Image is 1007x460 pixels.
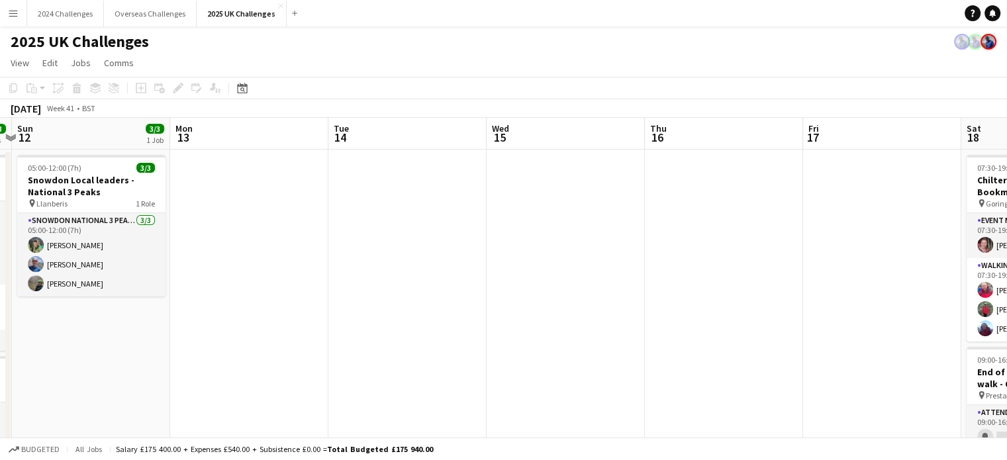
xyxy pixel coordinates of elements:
[104,1,197,26] button: Overseas Challenges
[11,57,29,69] span: View
[490,130,509,145] span: 15
[806,130,819,145] span: 17
[146,124,164,134] span: 3/3
[66,54,96,71] a: Jobs
[17,155,166,297] app-job-card: 05:00-12:00 (7h)3/3Snowdon Local leaders - National 3 Peaks Llanberis1 RoleSnowdon National 3 Pea...
[37,54,63,71] a: Edit
[28,163,81,173] span: 05:00-12:00 (7h)
[73,444,105,454] span: All jobs
[967,122,981,134] span: Sat
[21,445,60,454] span: Budgeted
[7,442,62,457] button: Budgeted
[197,1,287,26] button: 2025 UK Challenges
[5,54,34,71] a: View
[332,130,349,145] span: 14
[175,122,193,134] span: Mon
[27,1,104,26] button: 2024 Challenges
[981,34,996,50] app-user-avatar: Andy Baker
[967,34,983,50] app-user-avatar: Andy Baker
[650,122,667,134] span: Thu
[44,103,77,113] span: Week 41
[11,102,41,115] div: [DATE]
[334,122,349,134] span: Tue
[648,130,667,145] span: 16
[327,444,433,454] span: Total Budgeted £175 940.00
[808,122,819,134] span: Fri
[116,444,433,454] div: Salary £175 400.00 + Expenses £540.00 + Subsistence £0.00 =
[99,54,139,71] a: Comms
[965,130,981,145] span: 18
[82,103,95,113] div: BST
[146,135,164,145] div: 1 Job
[17,213,166,297] app-card-role: Snowdon National 3 Peaks Walking Leader3/305:00-12:00 (7h)[PERSON_NAME][PERSON_NAME][PERSON_NAME]
[492,122,509,134] span: Wed
[173,130,193,145] span: 13
[71,57,91,69] span: Jobs
[954,34,970,50] app-user-avatar: Andy Baker
[17,122,33,134] span: Sun
[36,199,68,208] span: Llanberis
[17,174,166,198] h3: Snowdon Local leaders - National 3 Peaks
[136,163,155,173] span: 3/3
[42,57,58,69] span: Edit
[136,199,155,208] span: 1 Role
[15,130,33,145] span: 12
[11,32,149,52] h1: 2025 UK Challenges
[104,57,134,69] span: Comms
